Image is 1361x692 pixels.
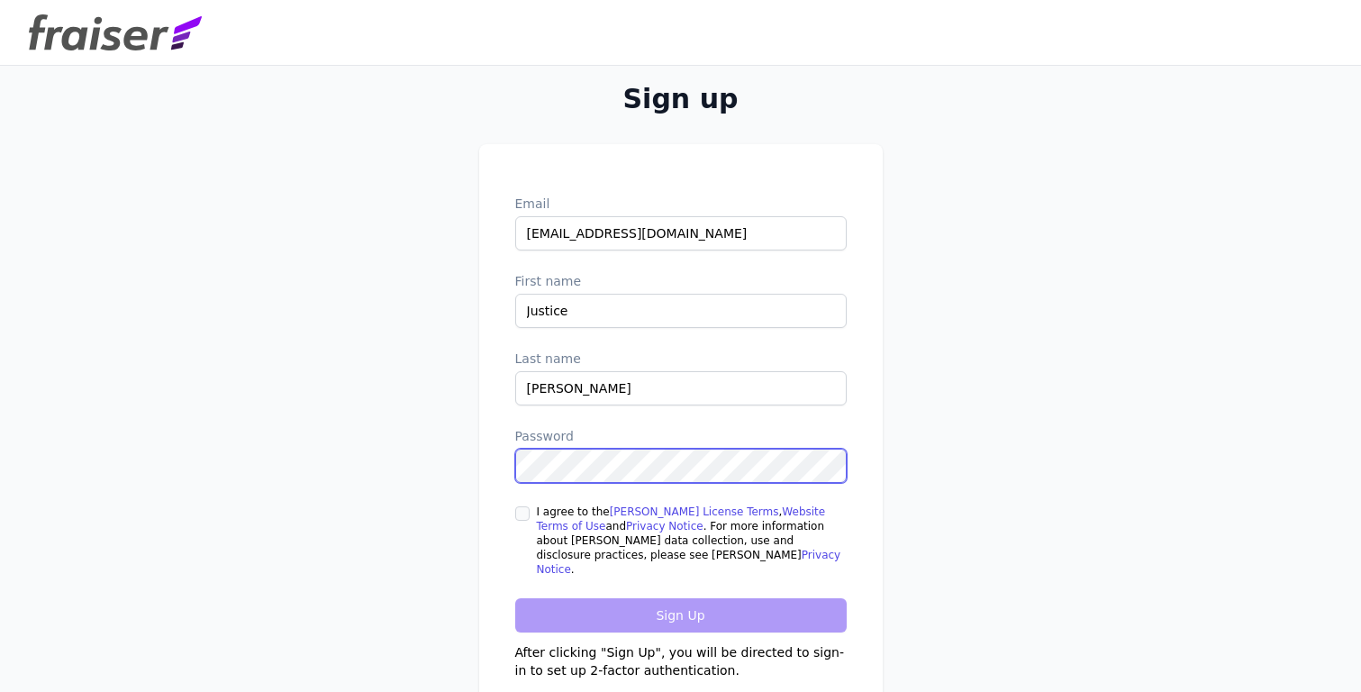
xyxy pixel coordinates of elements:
[479,83,883,115] h2: Sign up
[515,427,847,445] label: Password
[515,195,847,213] label: Email
[537,549,841,576] a: Privacy Notice
[515,350,847,368] label: Last name
[626,520,703,533] a: Privacy Notice
[515,645,845,678] span: After clicking "Sign Up", you will be directed to sign-in to set up 2-factor authentication.
[537,505,826,533] a: Website Terms of Use
[537,505,847,577] label: I agree to the , and . For more information about [PERSON_NAME] data collection, use and disclosu...
[610,505,779,518] a: [PERSON_NAME] License Terms
[515,598,847,633] input: Sign Up
[29,14,202,50] img: Fraiser Logo
[515,272,847,290] label: First name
